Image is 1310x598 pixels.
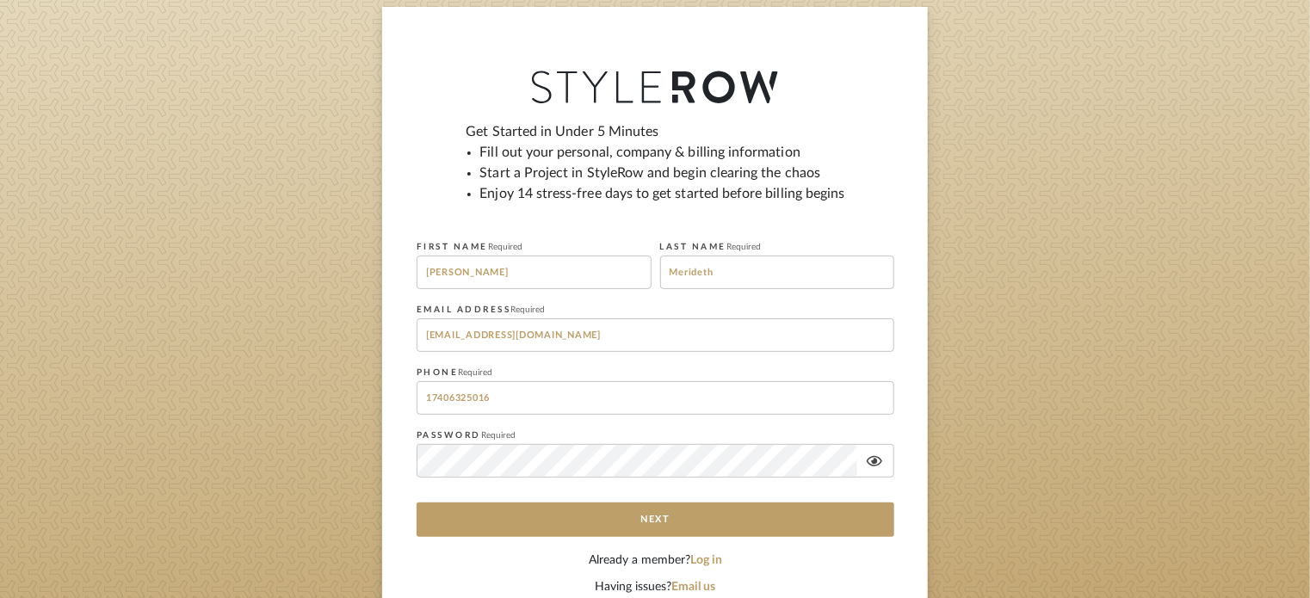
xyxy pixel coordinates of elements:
[726,243,761,251] span: Required
[480,183,845,204] li: Enjoy 14 stress-free days to get started before billing begins
[672,581,716,593] a: Email us
[417,552,894,570] div: Already a member?
[690,552,722,570] button: Log in
[660,256,895,289] input: Last Name
[417,305,546,315] label: EMAIL ADDRESS
[488,243,522,251] span: Required
[417,367,493,378] label: PHONE
[417,381,894,415] input: +1 555-555-555
[459,368,493,377] span: Required
[480,163,845,183] li: Start a Project in StyleRow and begin clearing the chaos
[480,142,845,163] li: Fill out your personal, company & billing information
[417,256,652,289] input: First Name
[660,242,762,252] label: LAST NAME
[417,242,522,252] label: FIRST NAME
[417,318,894,352] input: me@example.com
[417,430,516,441] label: PASSWORD
[417,578,894,596] div: Having issues?
[481,431,516,440] span: Required
[417,502,894,537] button: Next
[467,121,845,218] div: Get Started in Under 5 Minutes
[511,305,546,314] span: Required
